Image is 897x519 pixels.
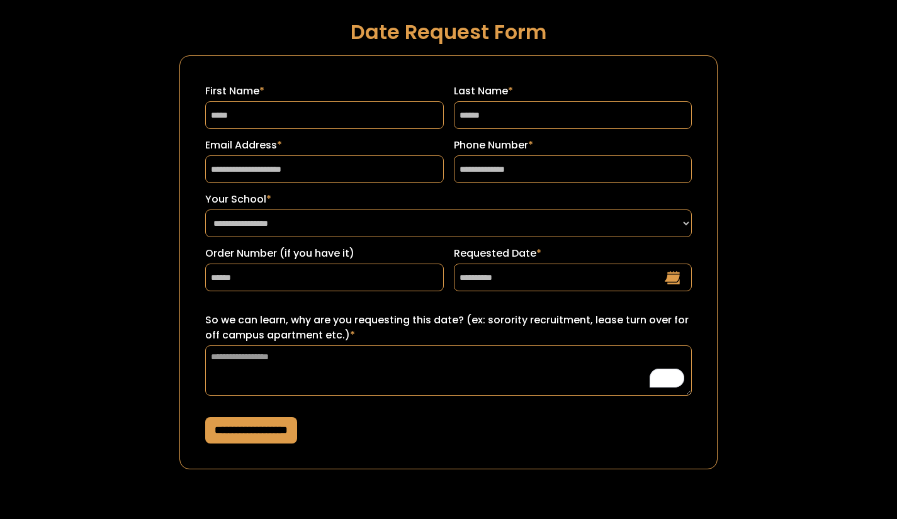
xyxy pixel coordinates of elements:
form: Request a Date Form [179,55,718,469]
label: Requested Date [454,246,692,261]
label: So we can learn, why are you requesting this date? (ex: sorority recruitment, lease turn over for... [205,313,692,343]
textarea: To enrich screen reader interactions, please activate Accessibility in Grammarly extension settings [205,345,692,396]
label: Your School [205,192,692,207]
label: First Name [205,84,444,99]
label: Order Number (if you have it) [205,246,444,261]
label: Phone Number [454,138,692,153]
h1: Date Request Form [179,21,718,43]
label: Last Name [454,84,692,99]
label: Email Address [205,138,444,153]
